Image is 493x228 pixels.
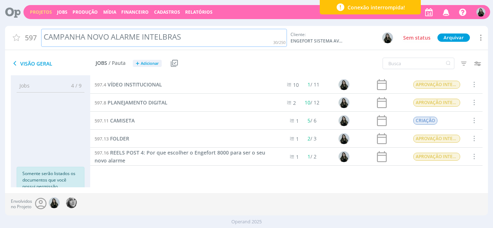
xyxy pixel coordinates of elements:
span: / 3 [307,135,317,142]
a: Mídia [103,9,116,15]
span: / 12 [305,99,319,106]
a: 597.4VÍDEO INSTITUCIONAL [95,81,162,89]
span: / 11 [307,81,319,88]
input: Busca [383,58,454,69]
a: Projetos [30,9,52,15]
a: Produção [73,9,98,15]
img: V [338,133,349,144]
span: VÍDEO INSTITUCIONAL [108,81,162,88]
img: V [338,79,349,90]
span: 10 [305,99,310,106]
span: 1 [296,153,299,160]
span: Jobs [96,60,107,66]
button: Financeiro [119,9,151,15]
span: / 6 [307,117,317,124]
span: 1 [296,135,299,142]
button: Jobs [55,9,70,15]
span: 1 [307,153,310,160]
a: Jobs [57,9,67,15]
span: APROVAÇÃO INTERNA [413,99,460,107]
button: Relatórios [183,9,215,15]
img: V [338,97,349,108]
span: 597.4 [95,81,106,88]
img: V [476,8,485,17]
span: APROVAÇÃO INTERNA [413,81,460,89]
button: V [476,6,486,18]
span: + [136,60,139,67]
span: FOLDER [110,135,129,142]
span: 597.13 [95,135,109,142]
p: Somente serão listados os documentos que você possui permissão [22,170,79,190]
span: 597.11 [95,117,109,124]
a: 597.13FOLDER [95,135,129,143]
span: 597 [25,32,37,43]
span: 2 [307,135,310,142]
span: 597.16 [95,149,109,156]
a: 597.16REELS POST 4: Por que escolher o Engefort 8000 para ser o seu novo alarme [95,149,273,164]
span: 2 [293,99,296,106]
span: CRIAÇÃO [413,117,437,125]
span: ENGEFORT SISTEMA AVANÇADO DE SEGURANÇA LTDA [291,38,345,44]
img: V [338,151,349,162]
button: Cadastros [152,9,182,15]
span: CAMISETA [110,117,135,124]
button: Arquivar [437,33,470,42]
span: Jobs [19,82,30,89]
img: V [338,115,349,126]
button: +Adicionar [133,60,162,67]
span: Envolvidos no Projeto [11,199,32,209]
span: Adicionar [141,61,159,66]
button: Projetos [28,9,54,15]
a: 597.11CAMISETA [95,117,135,125]
button: Sem status [401,33,432,42]
span: 1 [296,117,299,124]
span: 10 [293,81,299,88]
span: 597.8 [95,99,106,106]
a: Relatórios [185,9,213,15]
img: J [66,197,77,208]
span: Visão Geral [11,59,96,68]
span: 1 [307,81,310,88]
a: Financeiro [121,9,149,15]
span: 4 / 9 [66,82,82,89]
span: Sem status [403,34,431,41]
span: Conexão interrompida! [348,4,405,11]
span: PLANEJAMENTO DIGITAL [108,99,167,106]
button: V [382,32,393,44]
div: Cliente: [291,31,404,44]
span: REELS POST 4: Por que escolher o Engefort 8000 para ser o seu novo alarme [95,149,265,164]
span: APROVAÇÃO INTERNA [413,135,460,143]
button: Produção [70,9,100,15]
a: 597.8PLANEJAMENTO DIGITAL [95,99,167,107]
span: 5 [307,117,310,124]
img: V [49,197,60,208]
img: V [382,32,393,43]
div: CAMPANHA NOVO ALARME INTELBRAS [41,29,287,47]
span: Cadastros [154,9,180,15]
span: / Pauta [109,60,126,66]
button: Mídia [101,9,118,15]
span: APROVAÇÃO INTERNA [413,153,460,161]
span: / 2 [307,153,317,160]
